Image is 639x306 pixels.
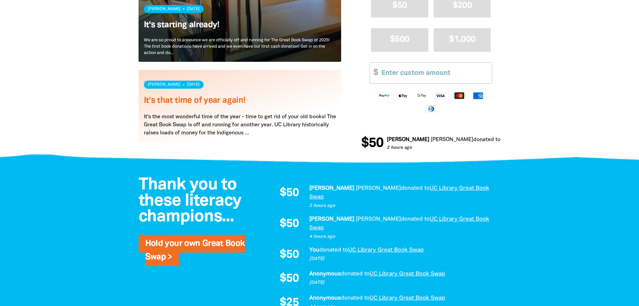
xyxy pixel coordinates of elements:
[309,217,489,230] a: UC Library Great Book Swap
[319,248,348,253] span: donated to
[422,105,440,113] img: Diners Club logo
[393,92,412,99] img: Apple Pay logo
[390,36,409,43] span: $500
[356,186,401,191] em: [PERSON_NAME]
[370,271,445,276] a: UC Library Great Book Swap
[309,279,494,286] p: [DATE]
[309,248,319,253] em: You
[450,92,469,99] img: Mastercard logo
[431,137,473,142] em: [PERSON_NAME]
[309,296,341,301] em: Anonymous
[280,273,299,285] span: $50
[500,137,571,142] a: UC Library Great Book Swap
[356,217,401,222] em: [PERSON_NAME]
[412,92,431,99] img: Google Pay logo
[375,92,393,99] img: Paypal logo
[401,186,430,191] span: donated to
[434,28,491,51] button: $1,000
[370,62,378,83] span: $
[449,36,475,43] span: $1,000
[361,133,500,154] div: Donation stream
[309,271,341,276] em: Anonymous
[431,92,450,99] img: Visa logo
[309,233,494,240] p: 4 hours ago
[341,271,370,276] span: donated to
[144,21,220,29] a: It's starting already!
[139,177,242,225] span: Thank you to these literacy champions...
[387,137,429,142] em: [PERSON_NAME]
[309,186,354,191] em: [PERSON_NAME]
[309,203,494,209] p: 2 hours ago
[361,137,383,150] span: $50
[280,187,299,199] span: $50
[401,217,430,222] span: donated to
[453,2,472,9] span: $200
[370,296,445,301] a: UC Library Great Book Swap
[309,256,494,262] p: [DATE]
[280,218,299,230] span: $50
[341,296,370,301] span: donated to
[469,92,487,99] img: American Express logo
[348,248,424,253] a: UC Library Great Book Swap
[370,86,492,118] div: Available payment methods
[280,249,299,261] span: $50
[309,186,489,200] a: UC Library Great Book Swap
[377,62,492,83] input: Enter custom amount
[144,97,246,104] a: It's that time of year again!
[309,217,354,222] em: [PERSON_NAME]
[145,240,245,261] a: Hold your own Great Book Swap >
[473,137,500,142] span: donated to
[392,2,407,9] span: $50
[387,145,571,151] p: 2 hours ago
[371,28,428,51] button: $500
